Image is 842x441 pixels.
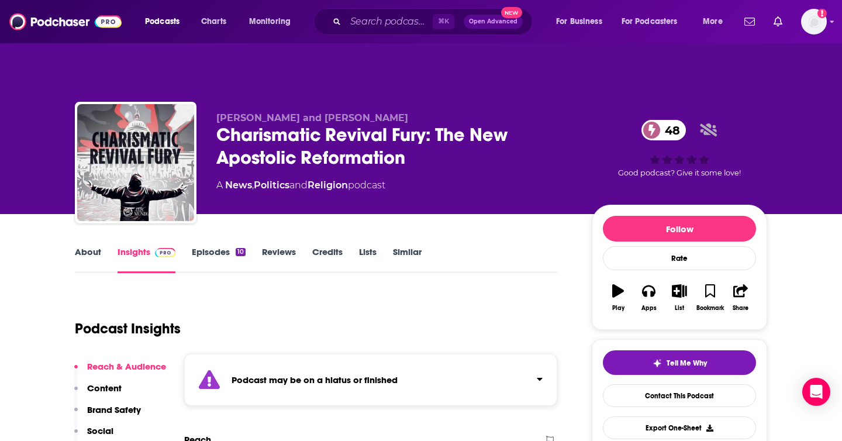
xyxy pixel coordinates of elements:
button: Open AdvancedNew [464,15,523,29]
span: 48 [653,120,686,140]
span: Good podcast? Give it some love! [618,168,741,177]
div: Share [733,305,748,312]
p: Reach & Audience [87,361,166,372]
button: Content [74,383,122,404]
div: 10 [236,248,246,256]
button: open menu [614,12,695,31]
a: Contact This Podcast [603,384,756,407]
a: Episodes10 [192,246,246,273]
p: Content [87,383,122,394]
strong: Podcast may be on a hiatus or finished [232,374,398,385]
button: Play [603,277,633,319]
h1: Podcast Insights [75,320,181,337]
span: More [703,13,723,30]
span: Logged in as FirstLiberty [801,9,827,35]
div: Search podcasts, credits, & more... [325,8,544,35]
button: Bookmark [695,277,725,319]
div: 48Good podcast? Give it some love! [592,112,767,185]
a: Show notifications dropdown [740,12,760,32]
div: Open Intercom Messenger [802,378,830,406]
img: User Profile [801,9,827,35]
a: About [75,246,101,273]
div: List [675,305,684,312]
button: open menu [241,12,306,31]
button: List [664,277,695,319]
a: Similar [393,246,422,273]
img: Podchaser - Follow, Share and Rate Podcasts [9,11,122,33]
span: Open Advanced [469,19,517,25]
button: Brand Safety [74,404,141,426]
a: Charts [194,12,233,31]
span: Monitoring [249,13,291,30]
button: open menu [548,12,617,31]
button: Share [726,277,756,319]
button: Follow [603,216,756,242]
div: Play [612,305,624,312]
a: InsightsPodchaser Pro [118,246,175,273]
span: For Business [556,13,602,30]
span: New [501,7,522,18]
button: Reach & Audience [74,361,166,383]
a: Lists [359,246,377,273]
div: Rate [603,246,756,270]
div: Bookmark [696,305,724,312]
a: News [225,180,252,191]
span: , [252,180,254,191]
p: Brand Safety [87,404,141,415]
span: Charts [201,13,226,30]
span: Podcasts [145,13,180,30]
img: Podchaser Pro [155,248,175,257]
button: Show profile menu [801,9,827,35]
button: Export One-Sheet [603,416,756,439]
a: Politics [254,180,289,191]
button: open menu [137,12,195,31]
a: Show notifications dropdown [769,12,787,32]
span: Tell Me Why [667,359,707,368]
img: tell me why sparkle [653,359,662,368]
input: Search podcasts, credits, & more... [346,12,433,31]
button: tell me why sparkleTell Me Why [603,350,756,375]
span: For Podcasters [622,13,678,30]
img: Charismatic Revival Fury: The New Apostolic Reformation [77,104,194,221]
span: [PERSON_NAME] and [PERSON_NAME] [216,112,408,123]
a: Credits [312,246,343,273]
section: Click to expand status details [184,354,557,406]
span: and [289,180,308,191]
a: Religion [308,180,348,191]
div: A podcast [216,178,385,192]
a: 48 [641,120,686,140]
button: open menu [695,12,737,31]
p: Social [87,425,113,436]
button: Apps [633,277,664,319]
span: ⌘ K [433,14,454,29]
svg: Add a profile image [817,9,827,18]
a: Reviews [262,246,296,273]
div: Apps [641,305,657,312]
